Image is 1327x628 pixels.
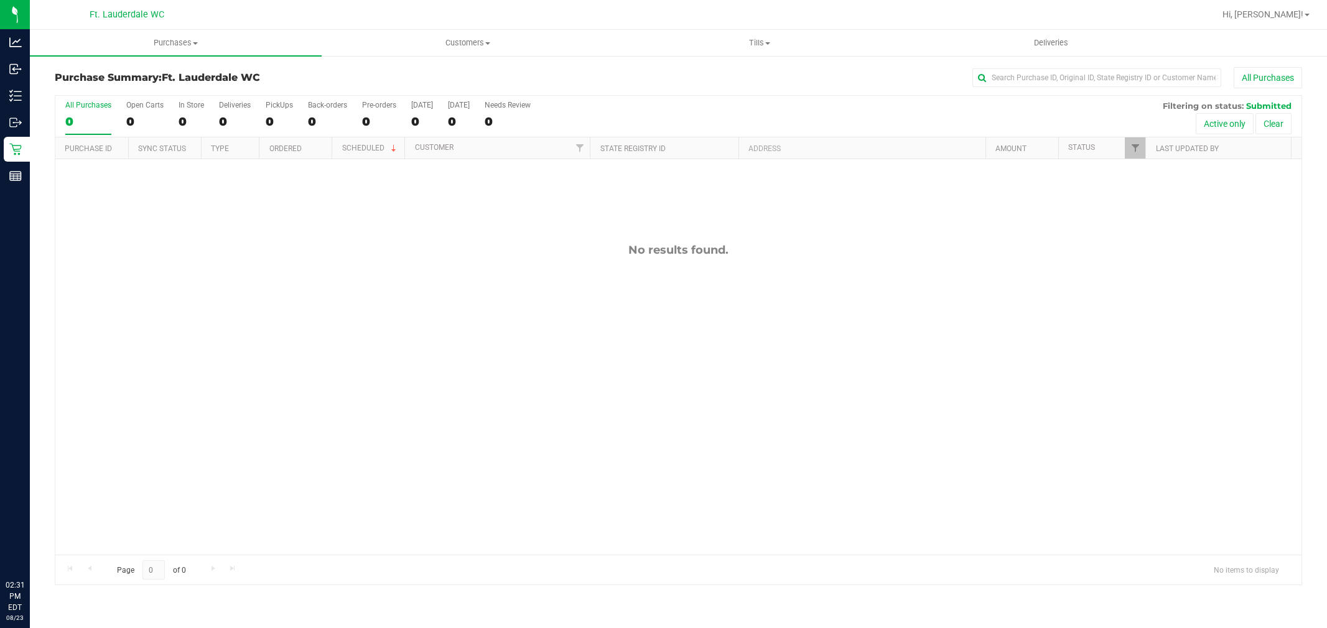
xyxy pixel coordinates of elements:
[1255,113,1292,134] button: Clear
[600,144,666,153] a: State Registry ID
[9,63,22,75] inline-svg: Inbound
[211,144,229,153] a: Type
[485,101,531,109] div: Needs Review
[738,137,985,159] th: Address
[106,560,196,580] span: Page of 0
[995,144,1027,153] a: Amount
[308,114,347,129] div: 0
[65,114,111,129] div: 0
[1017,37,1085,48] span: Deliveries
[1234,67,1302,88] button: All Purchases
[90,9,164,20] span: Ft. Lauderdale WC
[65,101,111,109] div: All Purchases
[362,101,396,109] div: Pre-orders
[30,37,322,48] span: Purchases
[9,170,22,182] inline-svg: Reports
[972,68,1221,87] input: Search Purchase ID, Original ID, State Registry ID or Customer Name...
[55,243,1301,257] div: No results found.
[362,114,396,129] div: 0
[138,144,186,153] a: Sync Status
[308,101,347,109] div: Back-orders
[6,580,24,613] p: 02:31 PM EDT
[1196,113,1254,134] button: Active only
[179,101,204,109] div: In Store
[126,101,164,109] div: Open Carts
[613,30,905,56] a: Tills
[322,37,613,48] span: Customers
[65,144,112,153] a: Purchase ID
[342,144,399,152] a: Scheduled
[485,114,531,129] div: 0
[9,90,22,102] inline-svg: Inventory
[162,72,260,83] span: Ft. Lauderdale WC
[1125,137,1145,159] a: Filter
[1246,101,1292,111] span: Submitted
[322,30,613,56] a: Customers
[448,114,470,129] div: 0
[12,529,50,566] iframe: Resource center
[219,101,251,109] div: Deliveries
[1204,560,1289,579] span: No items to display
[411,101,433,109] div: [DATE]
[6,613,24,622] p: 08/23
[266,101,293,109] div: PickUps
[126,114,164,129] div: 0
[179,114,204,129] div: 0
[30,30,322,56] a: Purchases
[269,144,302,153] a: Ordered
[411,114,433,129] div: 0
[219,114,251,129] div: 0
[1068,143,1095,152] a: Status
[9,116,22,129] inline-svg: Outbound
[448,101,470,109] div: [DATE]
[614,37,905,48] span: Tills
[9,143,22,155] inline-svg: Retail
[569,137,590,159] a: Filter
[1222,9,1303,19] span: Hi, [PERSON_NAME]!
[415,143,454,152] a: Customer
[1156,144,1219,153] a: Last Updated By
[905,30,1197,56] a: Deliveries
[266,114,293,129] div: 0
[55,72,470,83] h3: Purchase Summary:
[1163,101,1244,111] span: Filtering on status:
[9,36,22,48] inline-svg: Analytics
